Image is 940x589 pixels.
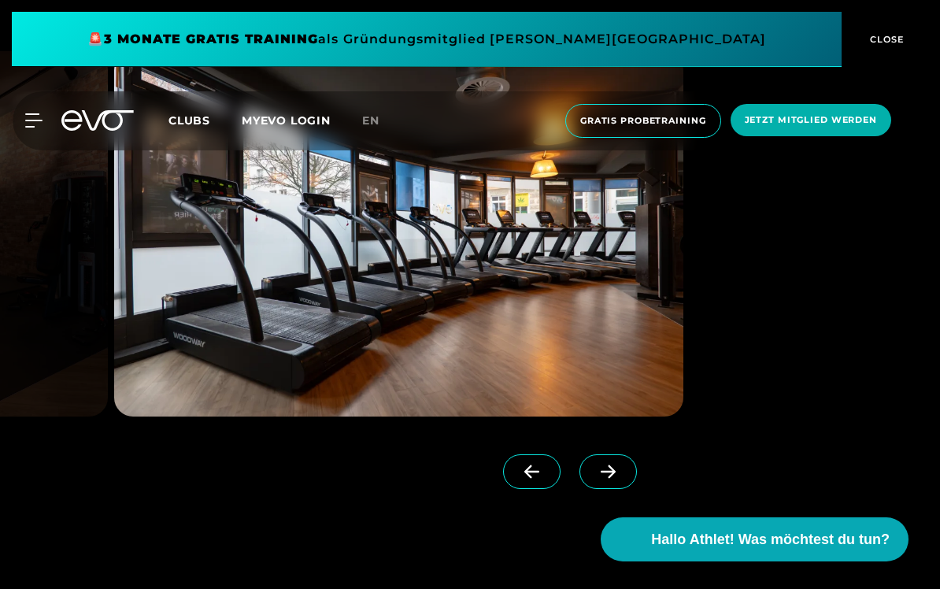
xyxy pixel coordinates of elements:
[601,517,909,561] button: Hallo Athlet! Was möchtest du tun?
[561,104,726,138] a: Gratis Probetraining
[362,113,379,128] span: en
[726,104,896,138] a: Jetzt Mitglied werden
[580,114,706,128] span: Gratis Probetraining
[745,113,877,127] span: Jetzt Mitglied werden
[114,51,683,417] img: evofitness
[168,113,242,128] a: Clubs
[866,32,905,46] span: CLOSE
[651,529,890,550] span: Hallo Athlet! Was möchtest du tun?
[362,112,398,130] a: en
[242,113,331,128] a: MYEVO LOGIN
[168,113,210,128] span: Clubs
[842,12,928,67] button: CLOSE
